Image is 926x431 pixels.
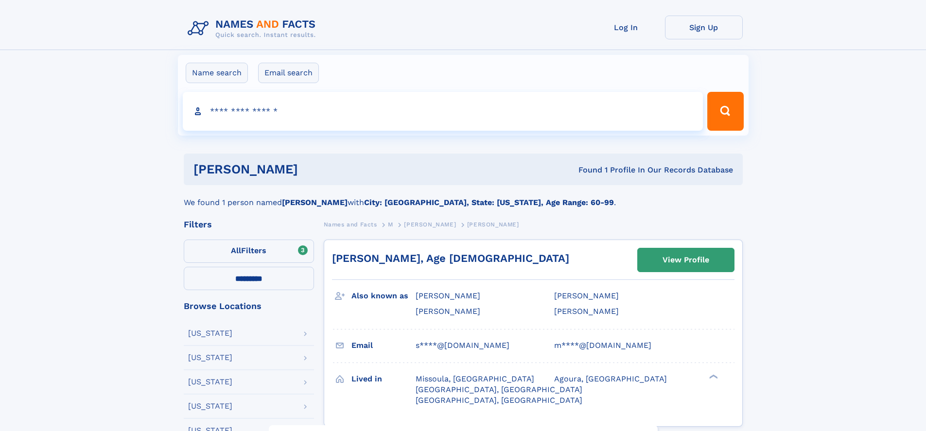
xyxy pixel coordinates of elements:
div: Browse Locations [184,302,314,310]
div: [US_STATE] [188,378,232,386]
span: M [388,221,393,228]
label: Email search [258,63,319,83]
label: Name search [186,63,248,83]
span: [PERSON_NAME] [554,307,619,316]
span: [GEOGRAPHIC_DATA], [GEOGRAPHIC_DATA] [416,385,582,394]
span: All [231,246,241,255]
a: M [388,218,393,230]
a: [PERSON_NAME], Age [DEMOGRAPHIC_DATA] [332,252,569,264]
img: Logo Names and Facts [184,16,324,42]
h1: [PERSON_NAME] [193,163,438,175]
b: [PERSON_NAME] [282,198,348,207]
a: [PERSON_NAME] [404,218,456,230]
input: search input [183,92,703,131]
label: Filters [184,240,314,263]
span: [PERSON_NAME] [416,291,480,300]
h3: Also known as [351,288,416,304]
button: Search Button [707,92,743,131]
span: [PERSON_NAME] [467,221,519,228]
div: [US_STATE] [188,354,232,362]
div: [US_STATE] [188,402,232,410]
h3: Email [351,337,416,354]
b: City: [GEOGRAPHIC_DATA], State: [US_STATE], Age Range: 60-99 [364,198,614,207]
span: Agoura, [GEOGRAPHIC_DATA] [554,374,667,383]
h3: Lived in [351,371,416,387]
span: [PERSON_NAME] [416,307,480,316]
a: Log In [587,16,665,39]
span: [PERSON_NAME] [404,221,456,228]
a: Sign Up [665,16,743,39]
div: [US_STATE] [188,329,232,337]
div: ❯ [707,373,718,379]
a: View Profile [638,248,734,272]
div: We found 1 person named with . [184,185,743,208]
span: [PERSON_NAME] [554,291,619,300]
span: Missoula, [GEOGRAPHIC_DATA] [416,374,534,383]
div: View Profile [663,249,709,271]
div: Filters [184,220,314,229]
span: [GEOGRAPHIC_DATA], [GEOGRAPHIC_DATA] [416,396,582,405]
div: Found 1 Profile In Our Records Database [438,165,733,175]
a: Names and Facts [324,218,377,230]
